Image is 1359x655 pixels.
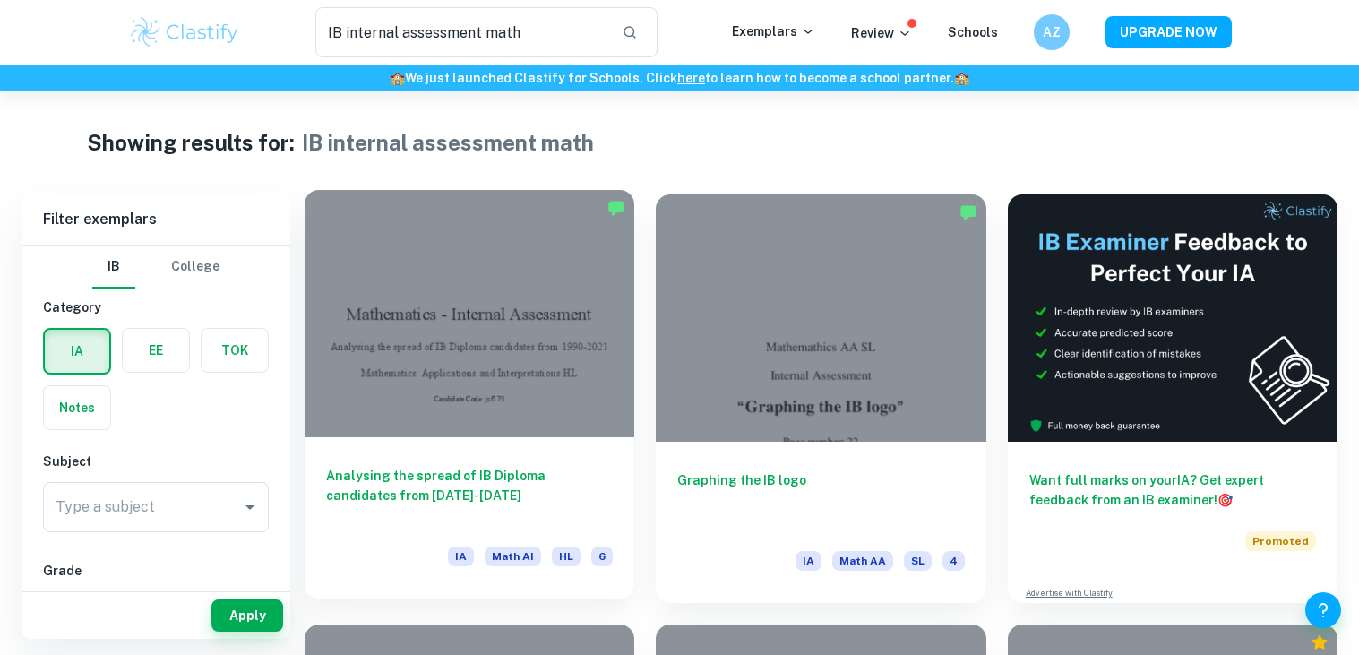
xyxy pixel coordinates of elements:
[942,551,965,571] span: 4
[326,466,613,525] h6: Analysing the spread of IB Diploma candidates from [DATE]-[DATE]
[656,194,985,603] a: Graphing the IB logoIAMath AASL4
[732,22,815,41] p: Exemplars
[202,329,268,372] button: TOK
[1105,16,1232,48] button: UPGRADE NOW
[237,495,262,520] button: Open
[1008,194,1337,442] img: Thumbnail
[448,547,474,566] span: IA
[851,23,912,43] p: Review
[677,470,964,530] h6: Graphing the IB logo
[959,203,977,221] img: Marked
[1008,194,1337,603] a: Want full marks on yourIA? Get expert feedback from an IB examiner!PromotedAdvertise with Clastify
[43,452,269,471] h6: Subject
[1034,14,1070,50] button: AZ
[211,599,283,632] button: Apply
[1026,587,1113,599] a: Advertise with Clastify
[607,199,625,217] img: Marked
[45,330,109,373] button: IA
[302,126,594,159] h1: IB internal assessment math
[92,246,135,289] button: IB
[171,246,219,289] button: College
[22,194,290,245] h6: Filter exemplars
[43,297,269,317] h6: Category
[1029,470,1316,510] h6: Want full marks on your IA ? Get expert feedback from an IB examiner!
[904,551,932,571] span: SL
[44,386,110,429] button: Notes
[92,246,219,289] div: Filter type choice
[796,551,821,571] span: IA
[485,547,541,566] span: Math AI
[4,68,1355,88] h6: We just launched Clastify for Schools. Click to learn how to become a school partner.
[832,551,893,571] span: Math AA
[948,25,998,39] a: Schools
[954,71,969,85] span: 🏫
[552,547,581,566] span: HL
[87,126,295,159] h1: Showing results for:
[591,547,613,566] span: 6
[1305,592,1341,628] button: Help and Feedback
[390,71,405,85] span: 🏫
[677,71,705,85] a: here
[315,7,608,57] input: Search for any exemplars...
[1217,493,1233,507] span: 🎯
[128,14,242,50] img: Clastify logo
[1041,22,1062,42] h6: AZ
[1245,531,1316,551] span: Promoted
[305,194,634,603] a: Analysing the spread of IB Diploma candidates from [DATE]-[DATE]IAMath AIHL6
[123,329,189,372] button: EE
[1311,633,1329,651] div: Premium
[43,561,269,581] h6: Grade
